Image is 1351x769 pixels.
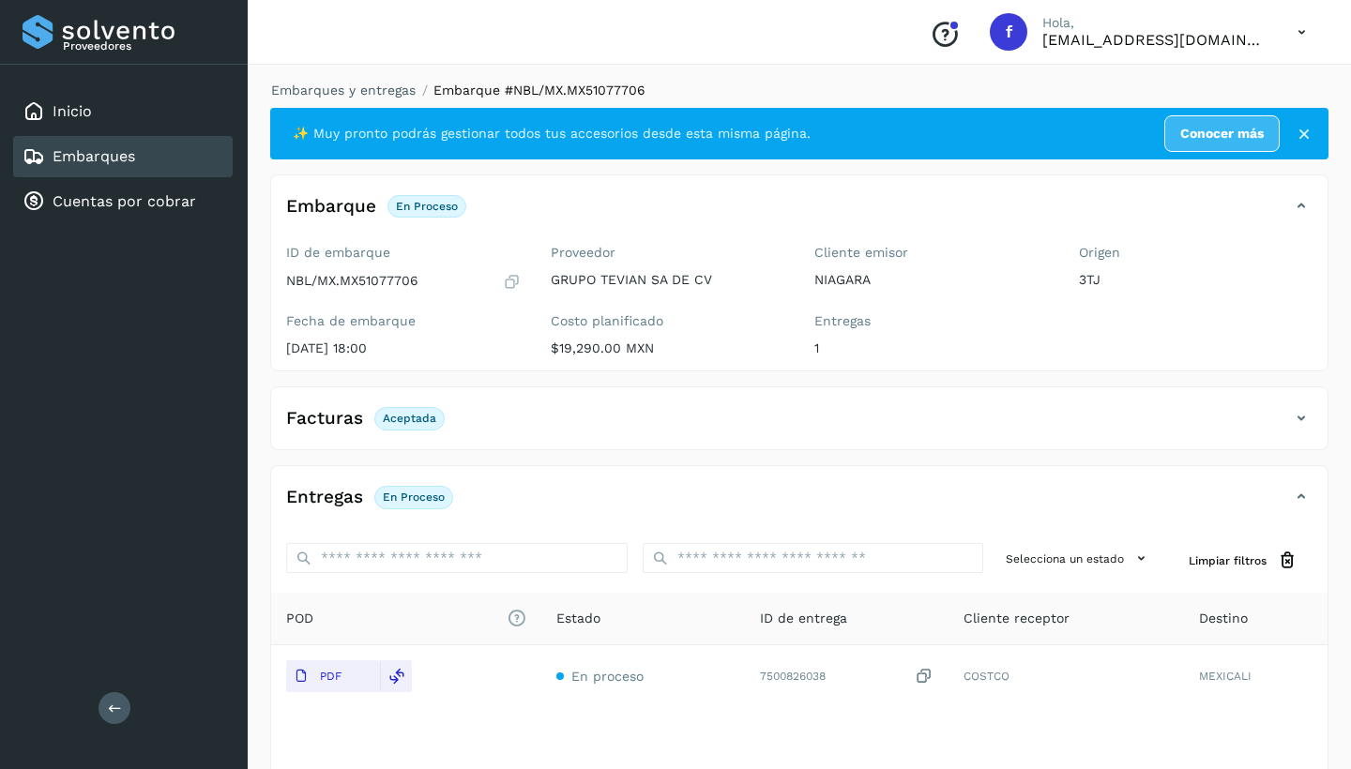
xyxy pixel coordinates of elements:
button: Selecciona un estado [998,543,1159,574]
span: Cliente receptor [964,609,1070,628]
p: NIAGARA [814,272,1049,288]
h4: Facturas [286,408,363,430]
div: FacturasAceptada [271,402,1328,449]
p: NBL/MX.MX51077706 [286,273,418,289]
p: Hola, [1042,15,1268,31]
label: Cliente emisor [814,245,1049,261]
label: Origen [1079,245,1313,261]
div: Inicio [13,91,233,132]
label: ID de embarque [286,245,521,261]
a: Embarques y entregas [271,83,416,98]
div: EntregasEn proceso [271,481,1328,528]
button: PDF [286,660,380,692]
p: factura@grupotevian.com [1042,31,1268,49]
td: MEXICALI [1184,645,1328,707]
span: ✨ Muy pronto podrás gestionar todos tus accesorios desde esta misma página. [293,124,811,143]
a: Inicio [53,102,92,120]
h4: Entregas [286,487,363,508]
span: ID de entrega [760,609,847,628]
label: Entregas [814,313,1049,329]
div: EmbarqueEn proceso [271,190,1328,237]
p: 3TJ [1079,272,1313,288]
a: Embarques [53,147,135,165]
p: En proceso [383,490,445,504]
span: Destino [1199,609,1248,628]
span: POD [286,609,526,628]
label: Costo planificado [551,313,785,329]
a: Conocer más [1164,115,1280,152]
p: GRUPO TEVIAN SA DE CV [551,272,785,288]
label: Proveedor [551,245,785,261]
span: Limpiar filtros [1189,552,1267,569]
div: 7500826038 [760,667,934,686]
p: Proveedores [63,39,225,53]
p: [DATE] 18:00 [286,340,521,356]
button: Limpiar filtros [1174,543,1313,578]
p: 1 [814,340,1049,356]
p: PDF [320,670,342,683]
div: Cuentas por cobrar [13,181,233,222]
a: Cuentas por cobrar [53,192,196,210]
label: Fecha de embarque [286,313,521,329]
nav: breadcrumb [270,81,1328,100]
span: Embarque #NBL/MX.MX51077706 [433,83,645,98]
p: Aceptada [383,412,436,425]
div: Reemplazar POD [380,660,412,692]
p: En proceso [396,200,458,213]
td: COSTCO [949,645,1185,707]
span: Estado [556,609,600,628]
div: Embarques [13,136,233,177]
h4: Embarque [286,196,376,218]
span: En proceso [571,669,644,684]
p: $19,290.00 MXN [551,340,785,356]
